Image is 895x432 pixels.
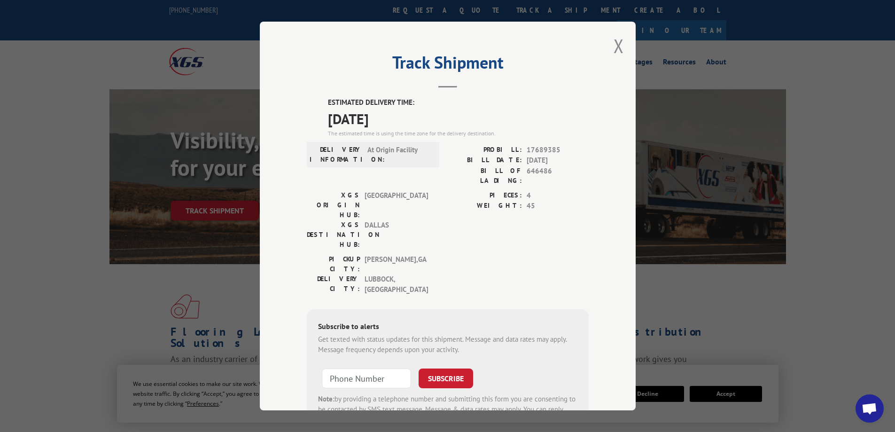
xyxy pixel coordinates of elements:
[448,201,522,212] label: WEIGHT:
[307,56,589,74] h2: Track Shipment
[527,190,589,201] span: 4
[365,220,428,250] span: DALLAS
[318,394,577,426] div: by providing a telephone number and submitting this form you are consenting to be contacted by SM...
[328,108,589,129] span: [DATE]
[527,145,589,156] span: 17689385
[322,369,411,388] input: Phone Number
[448,145,522,156] label: PROBILL:
[307,254,360,274] label: PICKUP CITY:
[527,166,589,186] span: 646486
[527,201,589,212] span: 45
[419,369,473,388] button: SUBSCRIBE
[365,190,428,220] span: [GEOGRAPHIC_DATA]
[448,155,522,166] label: BILL DATE:
[318,394,335,403] strong: Note:
[448,190,522,201] label: PIECES:
[365,274,428,295] span: LUBBOCK , [GEOGRAPHIC_DATA]
[448,166,522,186] label: BILL OF LADING:
[527,155,589,166] span: [DATE]
[318,334,577,355] div: Get texted with status updates for this shipment. Message and data rates may apply. Message frequ...
[307,190,360,220] label: XGS ORIGIN HUB:
[614,33,624,58] button: Close modal
[856,394,884,423] div: Open chat
[367,145,431,165] span: At Origin Facility
[310,145,363,165] label: DELIVERY INFORMATION:
[365,254,428,274] span: [PERSON_NAME] , GA
[307,220,360,250] label: XGS DESTINATION HUB:
[328,129,589,138] div: The estimated time is using the time zone for the delivery destination.
[307,274,360,295] label: DELIVERY CITY:
[318,321,577,334] div: Subscribe to alerts
[328,97,589,108] label: ESTIMATED DELIVERY TIME:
